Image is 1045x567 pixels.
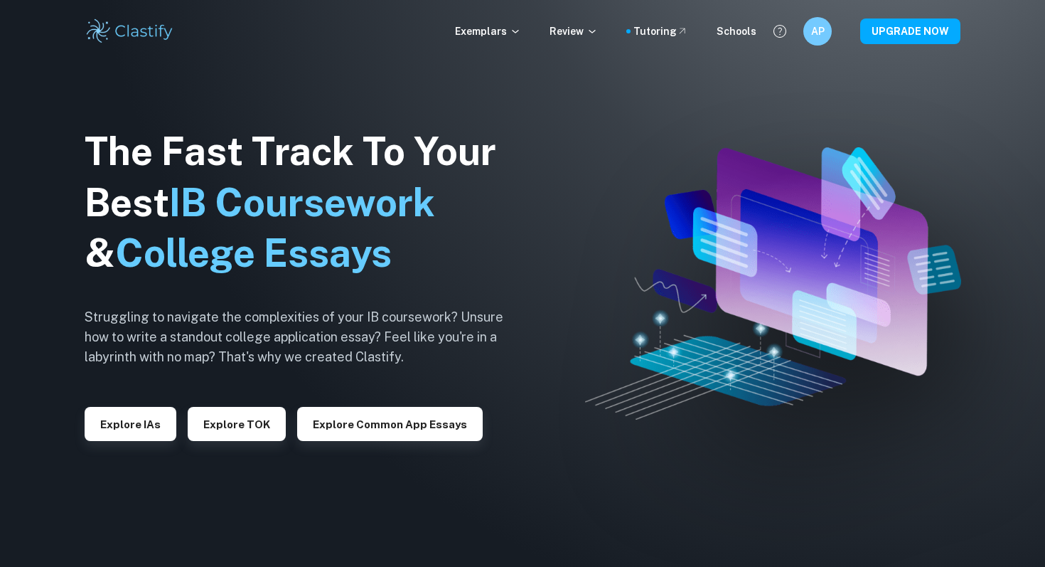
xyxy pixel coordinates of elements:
img: Clastify hero [585,147,961,420]
h1: The Fast Track To Your Best & [85,126,525,280]
button: Explore Common App essays [297,407,483,441]
button: Help and Feedback [768,19,792,43]
p: Exemplars [455,23,521,39]
button: AP [803,17,832,46]
span: College Essays [115,230,392,275]
button: Explore IAs [85,407,176,441]
h6: Struggling to navigate the complexities of your IB coursework? Unsure how to write a standout col... [85,307,525,367]
img: Clastify logo [85,17,175,46]
a: Explore Common App essays [297,417,483,430]
p: Review [550,23,598,39]
span: IB Coursework [169,180,435,225]
a: Explore IAs [85,417,176,430]
a: Tutoring [633,23,688,39]
button: UPGRADE NOW [860,18,960,44]
button: Explore TOK [188,407,286,441]
a: Schools [717,23,756,39]
h6: AP [810,23,826,39]
a: Explore TOK [188,417,286,430]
